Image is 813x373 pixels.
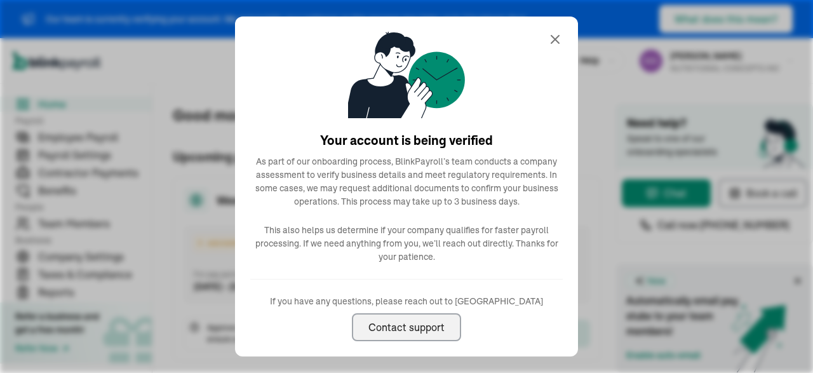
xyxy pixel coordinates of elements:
[250,155,563,208] span: As part of our onboarding process, BlinkPayroll’s team conducts a company assessment to verify bu...
[320,131,493,150] span: Your account is being verified
[270,295,543,308] span: If you have any questions, please reach out to [GEOGRAPHIC_DATA]
[250,224,563,264] span: This also helps us determine if your company qualifies for faster payroll processing. If we need ...
[368,320,445,335] div: Contact support
[352,313,461,341] button: Contact support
